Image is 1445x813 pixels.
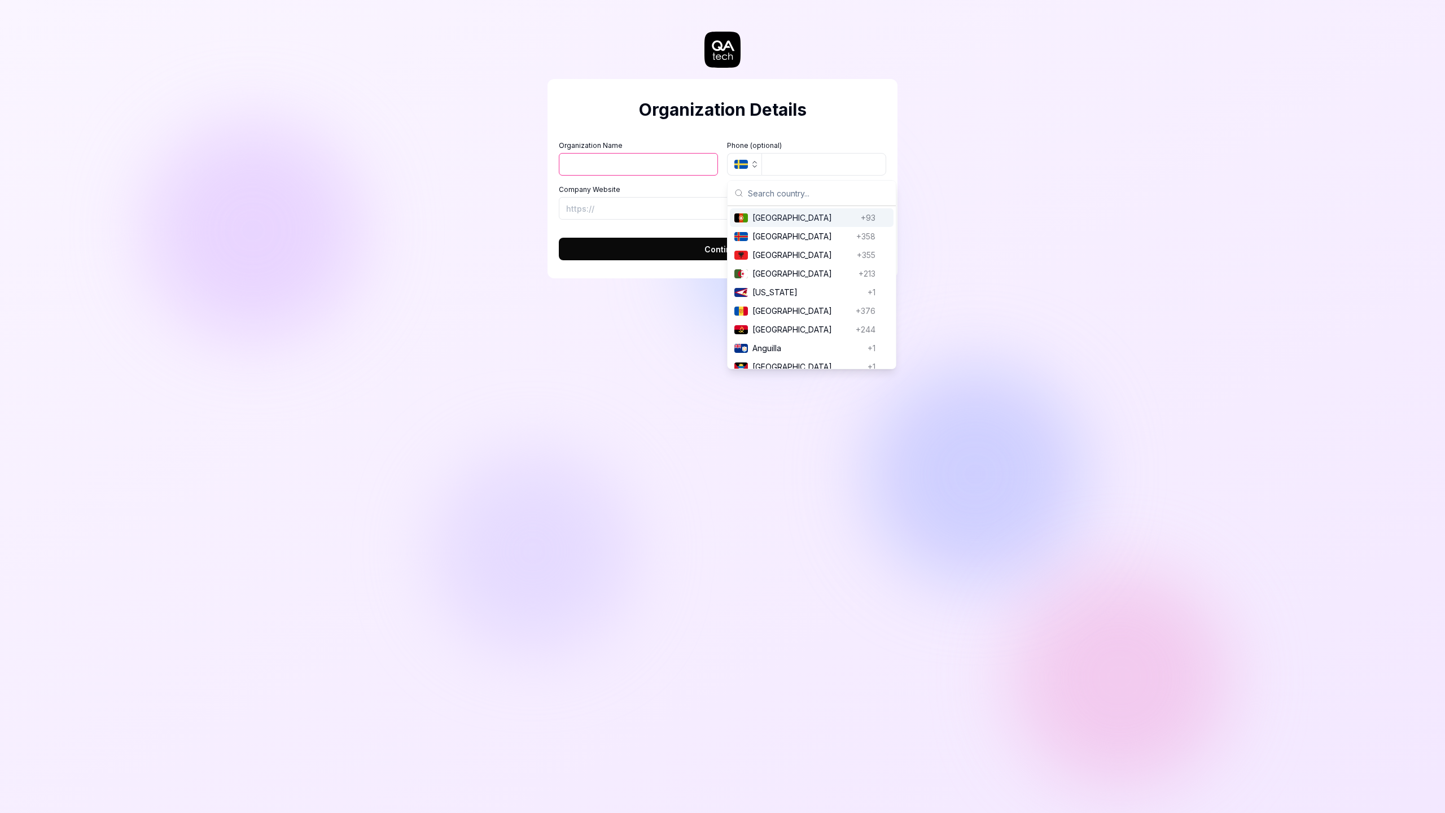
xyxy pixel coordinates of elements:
label: Company Website [559,185,886,195]
button: Continue [559,238,886,260]
span: +376 [856,305,875,317]
span: [GEOGRAPHIC_DATA] [752,212,856,224]
span: [GEOGRAPHIC_DATA] [752,230,852,242]
span: +1 [868,361,875,373]
input: https:// [559,197,886,220]
span: +213 [859,268,875,279]
span: [US_STATE] [752,286,863,298]
h2: Organization Details [559,97,886,123]
span: [GEOGRAPHIC_DATA] [752,324,851,335]
label: Phone (optional) [727,141,886,151]
div: Suggestions [728,206,896,369]
span: [GEOGRAPHIC_DATA] [752,249,852,261]
span: +355 [857,249,875,261]
span: +244 [856,324,875,335]
span: [GEOGRAPHIC_DATA] [752,305,851,317]
input: Search country... [748,181,889,206]
label: Organization Name [559,141,718,151]
span: +1 [868,342,875,354]
span: +358 [856,230,875,242]
span: +93 [861,212,875,224]
span: Continue [704,243,741,255]
span: +1 [868,286,875,298]
span: Anguilla [752,342,863,354]
span: [GEOGRAPHIC_DATA] [752,361,863,373]
span: [GEOGRAPHIC_DATA] [752,268,854,279]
